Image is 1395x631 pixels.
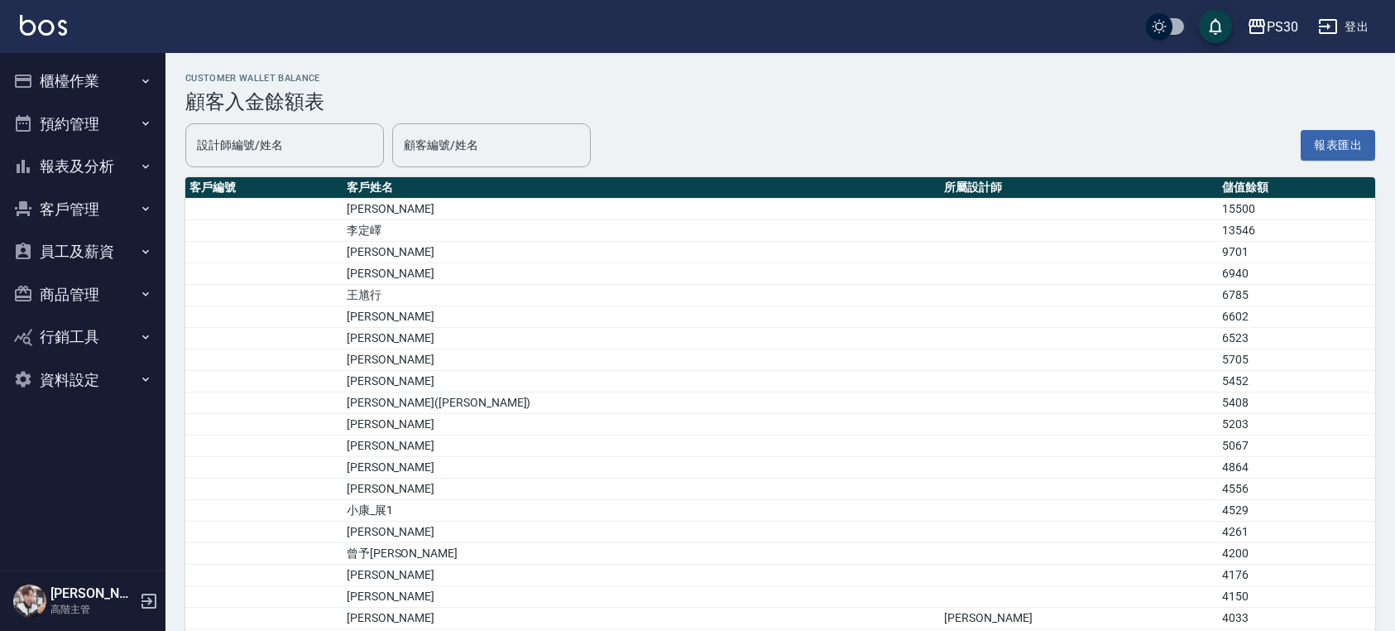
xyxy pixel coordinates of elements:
button: PS30 [1240,10,1305,44]
td: 13546 [1218,220,1375,242]
td: 李定嶧 [343,220,941,242]
td: 5408 [1218,393,1375,414]
img: Logo [20,15,67,36]
button: 報表及分析 [7,145,159,188]
button: 預約管理 [7,103,159,146]
td: 4150 [1218,586,1375,608]
button: 登出 [1311,12,1375,42]
img: Person [13,585,46,618]
td: [PERSON_NAME] [343,199,941,220]
td: [PERSON_NAME] [343,565,941,586]
td: [PERSON_NAME] [343,242,941,263]
td: [PERSON_NAME]([PERSON_NAME]) [343,393,941,414]
td: [PERSON_NAME] [343,522,941,543]
td: 4556 [1218,479,1375,500]
td: [PERSON_NAME] [343,306,941,328]
th: 客戶編號 [185,177,343,199]
td: [PERSON_NAME] [343,608,941,629]
td: 6523 [1218,328,1375,349]
th: 客戶姓名 [343,177,941,199]
td: 4200 [1218,543,1375,565]
td: 6602 [1218,306,1375,328]
td: [PERSON_NAME] [343,586,941,608]
button: 商品管理 [7,273,159,316]
h3: 顧客入金餘額表 [185,90,1375,113]
button: 行銷工具 [7,315,159,359]
p: 高階主管 [50,602,135,617]
button: 員工及薪資 [7,230,159,273]
td: [PERSON_NAME] [343,457,941,479]
td: 5452 [1218,371,1375,393]
td: 15500 [1218,199,1375,220]
td: [PERSON_NAME] [343,263,941,285]
td: 王馗行 [343,285,941,306]
td: [PERSON_NAME] [343,349,941,371]
button: 資料設定 [7,359,159,402]
button: 客戶管理 [7,188,159,231]
h5: [PERSON_NAME] [50,585,135,602]
td: [PERSON_NAME] [343,328,941,349]
td: 6785 [1218,285,1375,306]
td: [PERSON_NAME] [343,479,941,500]
div: PS30 [1267,17,1298,37]
td: 5705 [1218,349,1375,371]
td: 4033 [1218,608,1375,629]
td: 4261 [1218,522,1375,543]
td: [PERSON_NAME] [343,436,941,457]
td: 9701 [1218,242,1375,263]
td: 4864 [1218,457,1375,479]
button: 櫃檯作業 [7,60,159,103]
h2: Customer Wallet Balance [185,73,1375,84]
td: [PERSON_NAME] [940,608,1218,629]
td: 曾予[PERSON_NAME] [343,543,941,565]
td: [PERSON_NAME] [343,414,941,436]
td: 5067 [1218,436,1375,457]
td: 4529 [1218,500,1375,522]
th: 所屬設計師 [940,177,1218,199]
td: 小康_展1 [343,500,941,522]
td: 5203 [1218,414,1375,436]
td: 6940 [1218,263,1375,285]
button: save [1199,10,1232,43]
th: 儲值餘額 [1218,177,1375,199]
td: 4176 [1218,565,1375,586]
button: 報表匯出 [1301,130,1375,161]
td: [PERSON_NAME] [343,371,941,393]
